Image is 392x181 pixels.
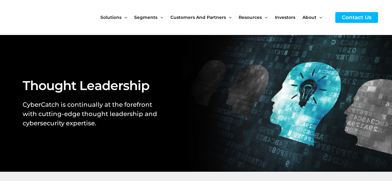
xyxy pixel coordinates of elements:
[23,100,157,128] h2: CyberCatch is continually at the forefront with cutting-edge thought leadership and cybersecurity...
[134,4,157,30] span: Segments
[11,5,85,30] img: CyberCatch
[262,4,267,30] span: Menu Toggle
[23,77,157,94] h2: Thought Leadership
[316,4,322,30] span: Menu Toggle
[121,4,127,30] span: Menu Toggle
[302,4,316,30] span: About
[170,4,226,30] span: Customers and Partners
[335,12,378,23] a: Contact Us
[275,4,302,30] a: Investors
[100,4,121,30] span: Solutions
[275,4,295,30] span: Investors
[157,4,163,30] span: Menu Toggle
[226,4,231,30] span: Menu Toggle
[100,4,329,30] nav: Site Navigation: New Main Menu
[239,4,262,30] span: Resources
